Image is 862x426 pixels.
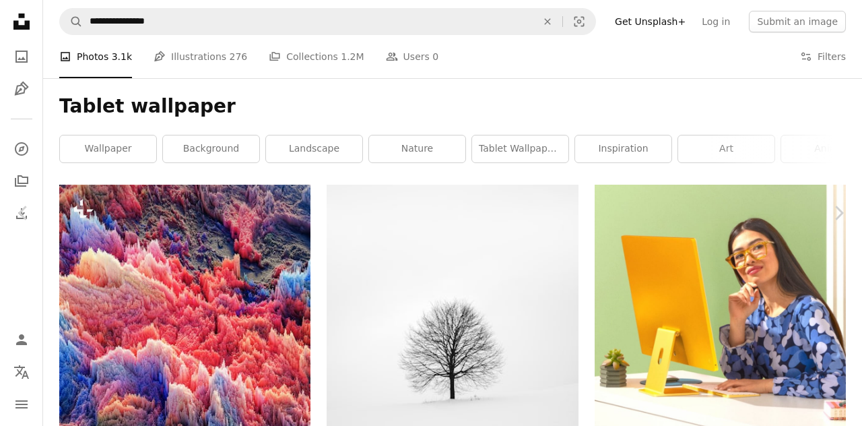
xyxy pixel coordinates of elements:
[8,43,35,70] a: Photos
[269,35,364,78] a: Collections 1.2M
[563,9,595,34] button: Visual search
[8,135,35,162] a: Explore
[163,135,259,162] a: background
[607,11,694,32] a: Get Unsplash+
[369,135,465,162] a: nature
[8,391,35,418] button: Menu
[8,359,35,386] button: Language
[154,35,247,78] a: Illustrations 276
[60,135,156,162] a: wallpaper
[59,8,596,35] form: Find visuals sitewide
[8,326,35,353] a: Log in / Sign up
[694,11,738,32] a: Log in
[8,75,35,102] a: Illustrations
[386,35,439,78] a: Users 0
[432,49,438,64] span: 0
[59,94,846,119] h1: Tablet wallpaper
[533,9,562,34] button: Clear
[678,135,774,162] a: art
[266,135,362,162] a: landscape
[575,135,671,162] a: inspiration
[327,367,578,379] a: photography of tree
[749,11,846,32] button: Submit an image
[60,9,83,34] button: Search Unsplash
[230,49,248,64] span: 276
[59,367,310,379] a: a large group of colorful rocks with a sky in the background
[815,148,862,278] a: Next
[472,135,568,162] a: tablet wallpaper anime
[341,49,364,64] span: 1.2M
[800,35,846,78] button: Filters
